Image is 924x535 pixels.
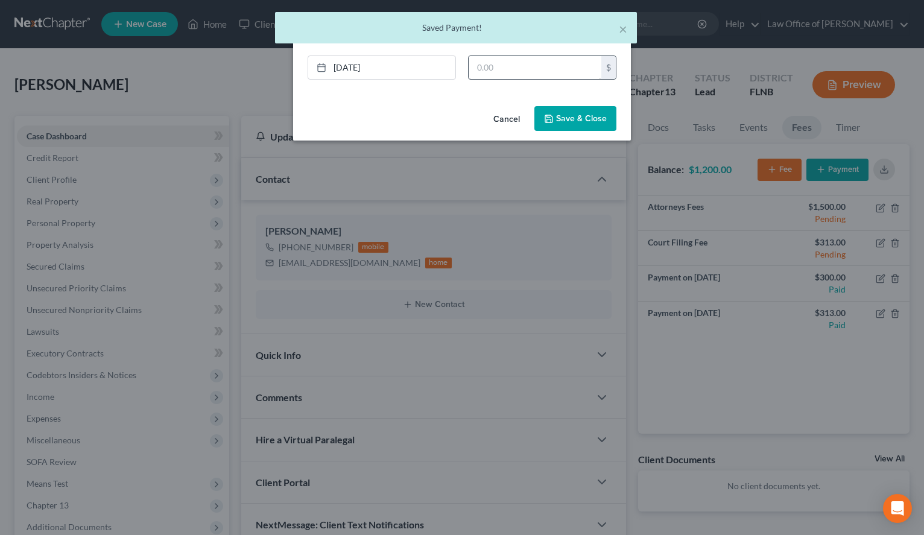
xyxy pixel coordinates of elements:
[534,106,616,131] button: Save & Close
[285,22,627,34] div: Saved Payment!
[308,56,455,79] a: [DATE]
[469,56,601,79] input: 0.00
[484,107,530,131] button: Cancel
[601,56,616,79] div: $
[883,494,912,523] div: Open Intercom Messenger
[619,22,627,36] button: ×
